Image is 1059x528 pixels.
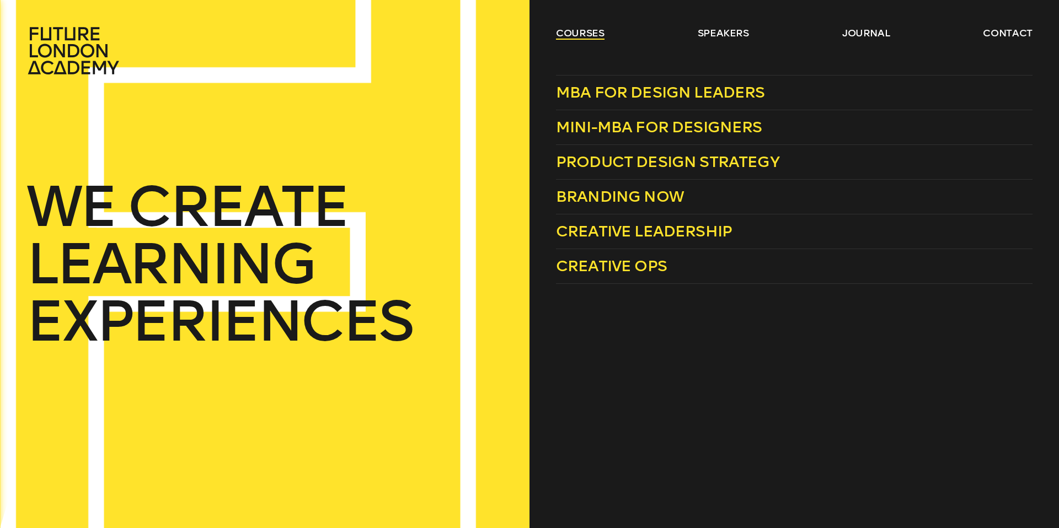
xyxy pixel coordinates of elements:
[556,222,732,240] span: Creative Leadership
[556,145,1033,180] a: Product Design Strategy
[983,26,1033,40] a: contact
[556,257,667,275] span: Creative Ops
[556,110,1033,145] a: Mini-MBA for Designers
[556,118,762,136] span: Mini-MBA for Designers
[556,26,605,40] a: courses
[698,26,749,40] a: speakers
[556,187,684,206] span: Branding Now
[556,214,1033,249] a: Creative Leadership
[556,75,1033,110] a: MBA for Design Leaders
[556,180,1033,214] a: Branding Now
[842,26,890,40] a: journal
[556,249,1033,284] a: Creative Ops
[556,83,765,101] span: MBA for Design Leaders
[556,153,779,171] span: Product Design Strategy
